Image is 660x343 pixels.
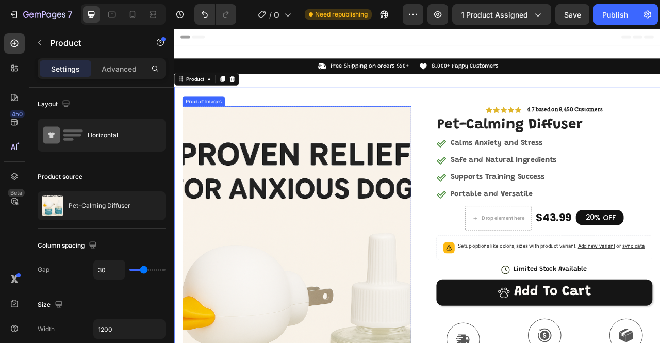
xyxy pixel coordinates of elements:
div: 20% [522,233,543,247]
iframe: Design area [174,29,660,343]
button: 7 [4,4,77,25]
div: Layout [38,97,72,111]
span: Optimized Landing Page Template [274,9,280,20]
div: Product Images [12,88,62,97]
button: Save [555,4,589,25]
input: Auto [94,260,125,279]
div: Size [38,298,65,312]
p: 7 [68,8,72,21]
span: 1 product assigned [461,9,528,20]
span: Safe and Natural Ingredients [352,162,486,172]
img: product feature img [42,195,63,216]
span: / [269,9,272,20]
p: Product [50,37,138,49]
button: 1 product assigned [452,4,551,25]
div: Gap [38,265,49,274]
span: Save [564,10,581,19]
input: Auto [94,320,165,338]
div: Publish [602,9,628,20]
div: Product source [38,172,82,182]
div: Beta [8,189,25,197]
div: Horizontal [88,123,151,147]
p: Free Shipping on orders $60+ [199,43,298,52]
div: Width [38,324,55,334]
span: sync data [570,272,599,280]
span: Add new variant [514,272,561,280]
h1: Pet-Calming Diffuser [334,110,608,136]
p: Advanced [102,63,137,74]
p: 8,000+ Happy Customers [327,43,412,52]
div: Column spacing [38,239,99,253]
p: Setup options like colors, sizes with product variant. [361,271,599,282]
div: Drop element here [391,237,446,245]
div: Undo/Redo [194,4,236,25]
div: Product [13,59,40,69]
div: OFF [543,233,564,248]
span: or [561,272,599,280]
button: Publish [593,4,637,25]
span: Need republishing [315,10,368,19]
p: Limited Stock Available [432,301,525,312]
strong: Supports Training Success [352,184,471,193]
p: Settings [51,63,80,74]
p: Pet-Calming Diffuser [69,202,130,209]
strong: Portable and Versatile [352,206,456,215]
span: Calms Anxiety and Stress [352,141,469,150]
div: $43.99 [459,231,507,251]
strong: 4.7 based on 8,450 Customers [449,97,545,107]
div: 450 [10,110,25,118]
